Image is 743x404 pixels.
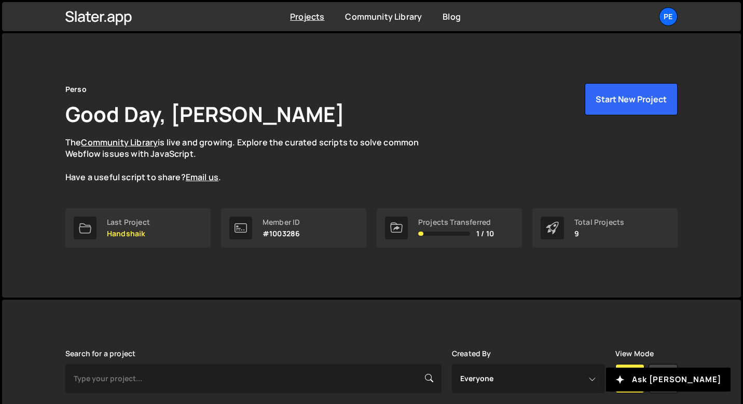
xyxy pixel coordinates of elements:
label: Created By [452,349,491,358]
a: Community Library [345,11,422,22]
label: View Mode [615,349,654,358]
h1: Good Day, [PERSON_NAME] [65,100,345,128]
label: Search for a project [65,349,135,358]
button: Start New Project [585,83,678,115]
a: Projects [290,11,324,22]
p: 9 [574,230,624,238]
a: Pe [659,7,678,26]
a: Blog [443,11,461,22]
div: Total Projects [574,218,624,226]
p: Handshaik [107,230,150,238]
div: Member ID [263,218,300,226]
div: Perso [65,83,87,96]
button: Ask [PERSON_NAME] [606,368,731,392]
a: Last Project Handshaik [65,208,211,248]
a: Email us [186,171,218,183]
div: Last Project [107,218,150,226]
p: The is live and growing. Explore the curated scripts to solve common Webflow issues with JavaScri... [65,137,439,183]
a: Community Library [81,137,158,148]
div: Projects Transferred [418,218,494,226]
span: 1 / 10 [476,230,494,238]
p: #1003286 [263,230,300,238]
input: Type your project... [65,364,442,393]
